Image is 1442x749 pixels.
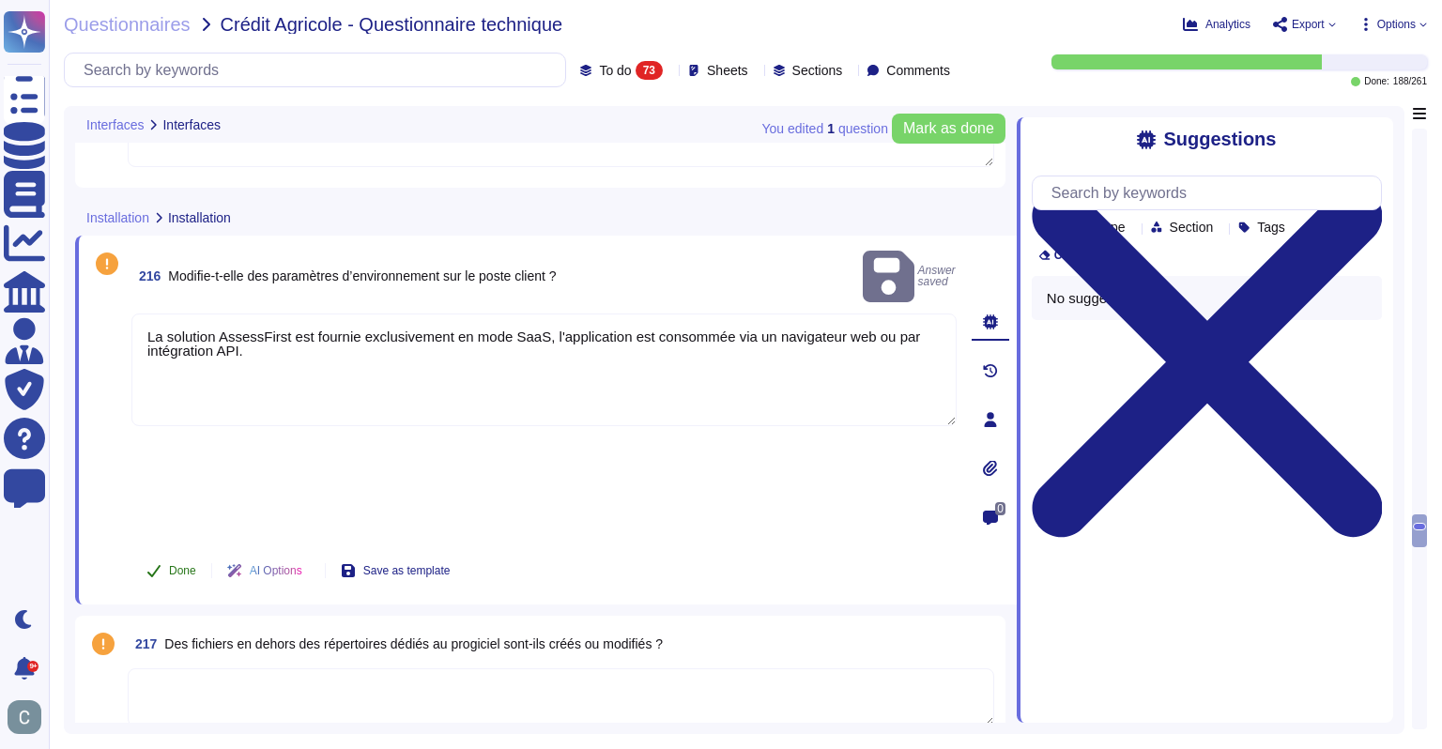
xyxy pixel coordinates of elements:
textarea: La solution AssessFirst est fournie exclusivement en mode SaaS, l'application est consommée via u... [131,313,957,426]
span: Installation [168,211,231,224]
span: Mark as done [903,121,994,136]
span: Answer saved [863,247,957,306]
span: 216 [131,269,161,283]
span: Questionnaires [64,15,191,34]
button: Analytics [1183,17,1250,32]
span: Done [169,565,196,576]
span: Analytics [1205,19,1250,30]
span: Sheets [707,64,748,77]
span: Crédit Agricole - Questionnaire technique [221,15,563,34]
button: Mark as done [892,114,1005,144]
span: Comments [886,64,950,77]
span: You edited question [762,122,888,135]
span: Des fichiers en dehors des répertoires dédiés au progiciel sont-ils créés ou modifiés ? [164,636,663,651]
span: Interfaces [86,118,144,131]
span: Save as template [363,565,451,576]
span: Options [1377,19,1416,30]
div: 9+ [27,661,38,672]
input: Search by keywords [74,53,565,86]
button: Done [131,552,211,589]
span: To do [599,64,631,77]
span: Export [1292,19,1325,30]
span: Sections [792,64,843,77]
span: Done: [1364,77,1389,86]
div: 73 [636,61,663,80]
span: 217 [128,637,157,650]
span: Interfaces [162,118,220,131]
button: user [4,696,54,738]
button: Save as template [326,552,466,589]
input: Search by keywords [1042,176,1381,209]
span: 0 [995,502,1005,515]
span: AI Options [250,565,302,576]
span: Installation [86,211,149,224]
img: user [8,700,41,734]
span: 188 / 261 [1393,77,1427,86]
b: 1 [827,122,835,135]
span: Modifie-t-elle des paramètres d’environnement sur le poste client ? [168,268,556,283]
